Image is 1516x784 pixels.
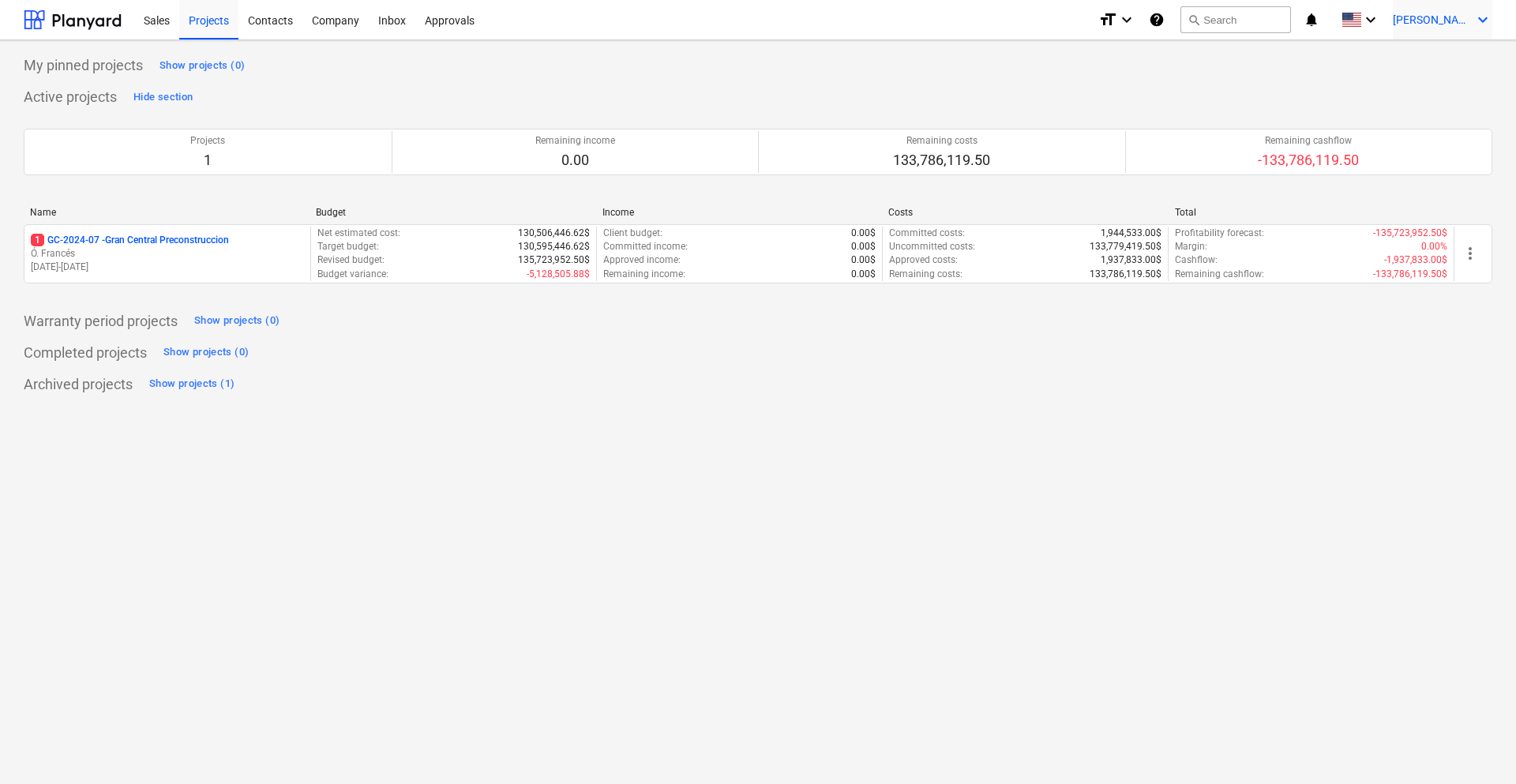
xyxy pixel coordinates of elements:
[24,375,133,394] p: Archived projects
[31,234,229,247] p: GC-2024-07 - Gran Central Preconstruccion
[1175,268,1264,281] p: Remaining cashflow :
[1258,134,1359,148] p: Remaining cashflow
[133,88,193,107] div: Hide section
[851,253,876,267] p: 0.00$
[190,309,283,334] button: Show projects (0)
[1175,227,1264,240] p: Profitability forecast :
[145,372,238,397] button: Show projects (1)
[1361,10,1380,29] i: keyboard_arrow_down
[1188,13,1200,26] span: search
[527,268,590,281] p: -5,128,505.88$
[1461,244,1480,263] span: more_vert
[159,340,253,366] button: Show projects (0)
[317,227,400,240] p: Net estimated cost :
[851,268,876,281] p: 0.00$
[129,84,197,110] button: Hide section
[1384,253,1447,267] p: -1,937,833.00$
[1149,10,1165,29] i: Knowledge base
[1437,708,1516,784] div: Widget de chat
[603,227,662,240] p: Client budget :
[194,312,280,330] div: Show projects (0)
[889,268,963,281] p: Remaining costs :
[163,343,249,362] div: Show projects (0)
[1175,253,1218,267] p: Cashflow :
[31,247,304,261] p: Ó. Francés
[1175,207,1448,218] div: Total
[1175,240,1207,253] p: Margin :
[603,240,688,253] p: Committed income :
[603,268,685,281] p: Remaining income :
[30,207,303,218] div: Name
[889,253,958,267] p: Approved costs :
[888,207,1161,218] div: Costs
[1101,227,1161,240] p: 1,944,533.00$
[851,240,876,253] p: 0.00$
[889,240,975,253] p: Uncommitted costs :
[317,240,379,253] p: Target budget :
[1090,268,1161,281] p: 133,786,119.50$
[1117,10,1136,29] i: keyboard_arrow_down
[893,151,990,170] p: 133,786,119.50
[1090,240,1161,253] p: 133,779,419.50$
[317,268,388,281] p: Budget variance :
[602,207,876,218] div: Income
[518,227,590,240] p: 130,506,446.62$
[1393,13,1472,26] span: [PERSON_NAME]
[24,312,178,331] p: Warranty period projects
[31,261,304,274] p: [DATE] - [DATE]
[1373,268,1447,281] p: -133,786,119.50$
[535,151,615,170] p: 0.00
[1473,10,1492,29] i: keyboard_arrow_down
[317,253,385,267] p: Revised budget :
[1421,240,1447,253] p: 0.00%
[893,134,990,148] p: Remaining costs
[1258,151,1359,170] p: -133,786,119.50
[316,207,589,218] div: Budget
[24,88,117,107] p: Active projects
[1373,227,1447,240] p: -135,723,952.50$
[159,57,245,75] div: Show projects (0)
[1304,10,1319,29] i: notifications
[31,234,44,246] span: 1
[156,53,249,78] button: Show projects (0)
[1098,10,1117,29] i: format_size
[24,56,143,75] p: My pinned projects
[24,343,147,362] p: Completed projects
[851,227,876,240] p: 0.00$
[1437,708,1516,784] iframe: Chat Widget
[518,253,590,267] p: 135,723,952.50$
[603,253,681,267] p: Approved income :
[518,240,590,253] p: 130,595,446.62$
[1180,6,1291,33] button: Search
[31,234,304,274] div: 1GC-2024-07 -Gran Central PreconstruccionÓ. Francés[DATE]-[DATE]
[1101,253,1161,267] p: 1,937,833.00$
[149,375,235,393] div: Show projects (1)
[889,227,965,240] p: Committed costs :
[535,134,615,148] p: Remaining income
[190,151,225,170] p: 1
[190,134,225,148] p: Projects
